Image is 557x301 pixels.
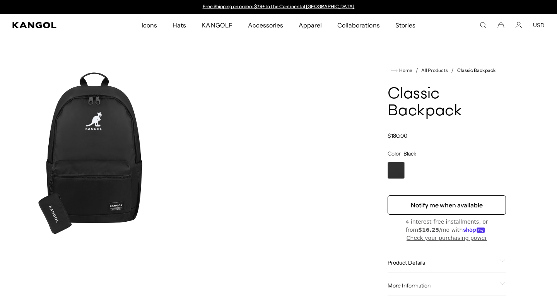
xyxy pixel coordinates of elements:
[134,14,165,36] a: Icons
[533,22,545,29] button: USD
[448,66,454,75] li: /
[173,14,186,36] span: Hats
[388,162,405,179] div: 1 of 1
[388,259,497,266] span: Product Details
[388,162,405,179] label: Black
[457,68,496,73] a: Classic Backpack
[199,4,358,10] slideshow-component: Announcement bar
[165,14,194,36] a: Hats
[12,50,343,255] product-gallery: Gallery Viewer
[199,4,358,10] div: 1 of 2
[388,132,407,139] span: $180.00
[388,150,401,157] span: Color
[199,4,358,10] div: Announcement
[388,66,506,75] nav: breadcrumbs
[388,14,423,36] a: Stories
[388,195,506,215] button: Notify me when available
[421,68,448,73] a: All Products
[337,14,379,36] span: Collaborations
[388,282,497,289] span: More Information
[248,14,283,36] span: Accessories
[395,14,415,36] span: Stories
[142,14,157,36] span: Icons
[12,22,93,28] a: Kangol
[391,67,412,74] a: Home
[515,22,522,29] a: Account
[203,3,355,9] a: Free Shipping on orders $79+ to the Continental [GEOGRAPHIC_DATA]
[330,14,387,36] a: Collaborations
[194,14,240,36] a: KANGOLF
[12,50,176,255] img: BP1418
[398,68,412,73] span: Home
[240,14,291,36] a: Accessories
[403,150,416,157] span: Black
[291,14,330,36] a: Apparel
[480,22,487,29] summary: Search here
[299,14,322,36] span: Apparel
[412,66,418,75] li: /
[388,86,506,120] h1: Classic Backpack
[497,22,504,29] button: Cart
[202,14,232,36] span: KANGOLF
